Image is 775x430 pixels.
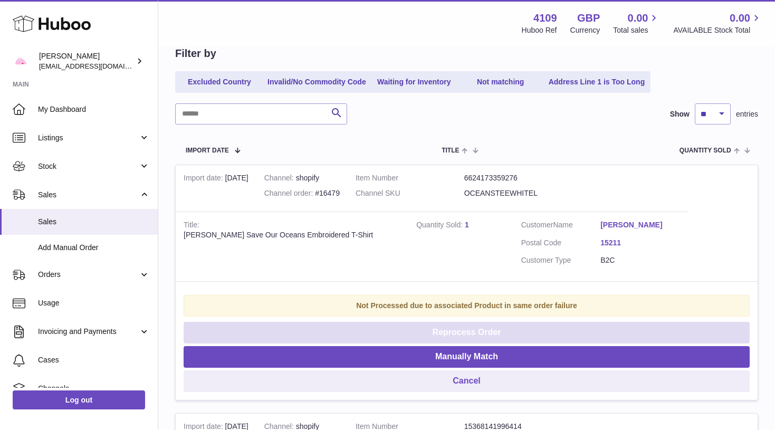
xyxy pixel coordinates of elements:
[184,230,400,240] div: [PERSON_NAME] Save Our Oceans Embroidered T-Shirt
[184,346,750,368] button: Manually Match
[38,243,150,253] span: Add Manual Order
[264,174,296,185] strong: Channel
[13,390,145,409] a: Log out
[730,11,750,25] span: 0.00
[522,25,557,35] div: Huboo Ref
[184,322,750,343] button: Reprocess Order
[673,11,762,35] a: 0.00 AVAILABLE Stock Total
[356,173,464,183] dt: Item Number
[600,238,680,248] a: 15211
[670,109,690,119] label: Show
[356,188,464,198] dt: Channel SKU
[533,11,557,25] strong: 4109
[736,109,758,119] span: entries
[416,221,465,232] strong: Quantity Sold
[613,25,660,35] span: Total sales
[39,51,134,71] div: [PERSON_NAME]
[38,270,139,280] span: Orders
[38,327,139,337] span: Invoicing and Payments
[38,384,150,394] span: Channels
[521,220,600,233] dt: Name
[465,221,469,229] a: 1
[521,255,600,265] dt: Customer Type
[570,25,600,35] div: Currency
[39,62,155,70] span: [EMAIL_ADDRESS][DOMAIN_NAME]
[458,73,543,91] a: Not matching
[577,11,600,25] strong: GBP
[186,147,229,154] span: Import date
[613,11,660,35] a: 0.00 Total sales
[176,165,256,212] td: [DATE]
[38,298,150,308] span: Usage
[184,174,225,185] strong: Import date
[442,147,459,154] span: Title
[184,221,199,232] strong: Title
[264,73,370,91] a: Invalid/No Commodity Code
[38,355,150,365] span: Cases
[264,188,340,198] div: #16479
[545,73,649,91] a: Address Line 1 is Too Long
[38,104,150,114] span: My Dashboard
[464,188,573,198] dd: OCEANSTEEWHITEL
[356,301,577,310] strong: Not Processed due to associated Product in same order failure
[673,25,762,35] span: AVAILABLE Stock Total
[38,161,139,171] span: Stock
[521,238,600,251] dt: Postal Code
[600,255,680,265] dd: B2C
[13,53,28,69] img: hello@limpetstore.com
[38,217,150,227] span: Sales
[521,221,553,229] span: Customer
[184,370,750,392] button: Cancel
[628,11,648,25] span: 0.00
[177,73,262,91] a: Excluded Country
[680,147,731,154] span: Quantity Sold
[372,73,456,91] a: Waiting for Inventory
[264,173,340,183] div: shopify
[175,46,216,61] h2: Filter by
[600,220,680,230] a: [PERSON_NAME]
[464,173,573,183] dd: 6624173359276
[38,190,139,200] span: Sales
[264,189,315,200] strong: Channel order
[38,133,139,143] span: Listings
